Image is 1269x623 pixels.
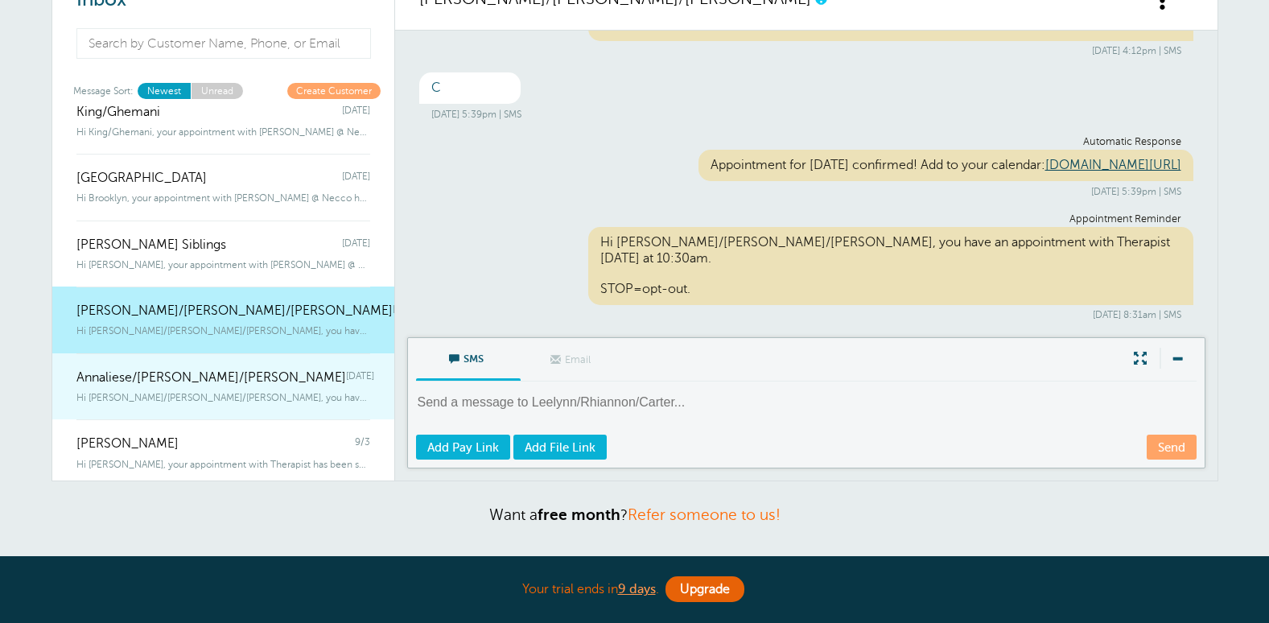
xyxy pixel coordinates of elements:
[76,303,393,319] span: [PERSON_NAME]/[PERSON_NAME]/[PERSON_NAME]
[521,339,625,382] label: This customer does not have an email address.
[431,109,1181,120] div: [DATE] 5:39pm | SMS
[191,83,243,98] a: Unread
[342,237,370,253] span: [DATE]
[419,72,521,104] div: C
[588,227,1193,305] div: Hi [PERSON_NAME]/[PERSON_NAME]/[PERSON_NAME], you have an appointment with Therapist [DATE] at 10...
[76,28,372,59] input: Search by Customer Name, Phone, or Email
[138,83,191,98] a: Newest
[431,309,1181,320] div: [DATE] 8:31am | SMS
[52,221,394,287] a: [PERSON_NAME] Siblings [DATE] Hi [PERSON_NAME], your appointment with [PERSON_NAME] @ Necco has b...
[431,45,1181,56] div: [DATE] 4:12pm | SMS
[698,150,1193,181] div: Appointment for [DATE] confirmed! Add to your calendar:
[52,287,394,353] a: [PERSON_NAME]/[PERSON_NAME]/[PERSON_NAME] [DATE] Hi [PERSON_NAME]/[PERSON_NAME]/[PERSON_NAME], yo...
[52,353,394,420] a: Annaliese/[PERSON_NAME]/[PERSON_NAME] [DATE] Hi [PERSON_NAME]/[PERSON_NAME]/[PERSON_NAME], you ha...
[665,576,744,602] a: Upgrade
[342,105,370,120] span: [DATE]
[76,436,179,452] span: [PERSON_NAME]
[618,582,656,596] a: 9 days
[513,435,607,460] a: Add File Link
[76,459,370,470] span: Hi [PERSON_NAME], your appointment with Therapist has been scheduled for 12:00pm on
[76,392,370,403] span: Hi [PERSON_NAME]/[PERSON_NAME]/[PERSON_NAME], you have an appointment with Therapist [DATE] at
[427,441,499,454] span: Add Pay Link
[76,325,370,336] span: Hi [PERSON_NAME]/[PERSON_NAME]/[PERSON_NAME], you have an appointment with Therapist [DATE] at
[76,171,207,186] span: [GEOGRAPHIC_DATA]
[533,339,613,378] span: Email
[431,186,1181,197] div: [DATE] 5:39pm | SMS
[76,126,370,138] span: Hi King/Ghemani, your appointment with [PERSON_NAME] @ Necco has been scheduled for
[416,435,510,460] a: Add Pay Link
[431,213,1181,225] div: Appointment Reminder
[346,370,374,386] span: [DATE]
[287,83,381,98] a: Create Customer
[52,154,394,221] a: [GEOGRAPHIC_DATA] [DATE] Hi Brooklyn, your appointment with [PERSON_NAME] @ Necco has been schedu...
[431,136,1181,148] div: Automatic Response
[1045,158,1181,172] a: [DOMAIN_NAME][URL]
[52,505,1218,524] p: Want a ?
[1147,435,1197,460] a: Send
[355,436,370,452] span: 9/3
[428,338,509,377] span: SMS
[76,259,370,270] span: Hi [PERSON_NAME], your appointment with [PERSON_NAME] @ Necco has been scheduled fo
[525,441,595,454] span: Add File Link
[52,419,394,486] a: [PERSON_NAME] 9/3 Hi [PERSON_NAME], your appointment with Therapist has been scheduled for 12:00p...
[76,105,160,120] span: King/Ghemani
[52,88,394,155] a: King/Ghemani [DATE] Hi King/Ghemani, your appointment with [PERSON_NAME] @ Necco has been schedul...
[233,572,1037,607] div: Your trial ends in .
[76,237,226,253] span: [PERSON_NAME] Siblings
[73,83,134,98] span: Message Sort:
[538,506,620,523] strong: free month
[393,303,421,319] span: [DATE]
[628,506,781,523] a: Refer someone to us!
[342,171,370,186] span: [DATE]
[76,192,370,204] span: Hi Brooklyn, your appointment with [PERSON_NAME] @ Necco has been scheduled for 11:
[76,370,346,386] span: Annaliese/[PERSON_NAME]/[PERSON_NAME]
